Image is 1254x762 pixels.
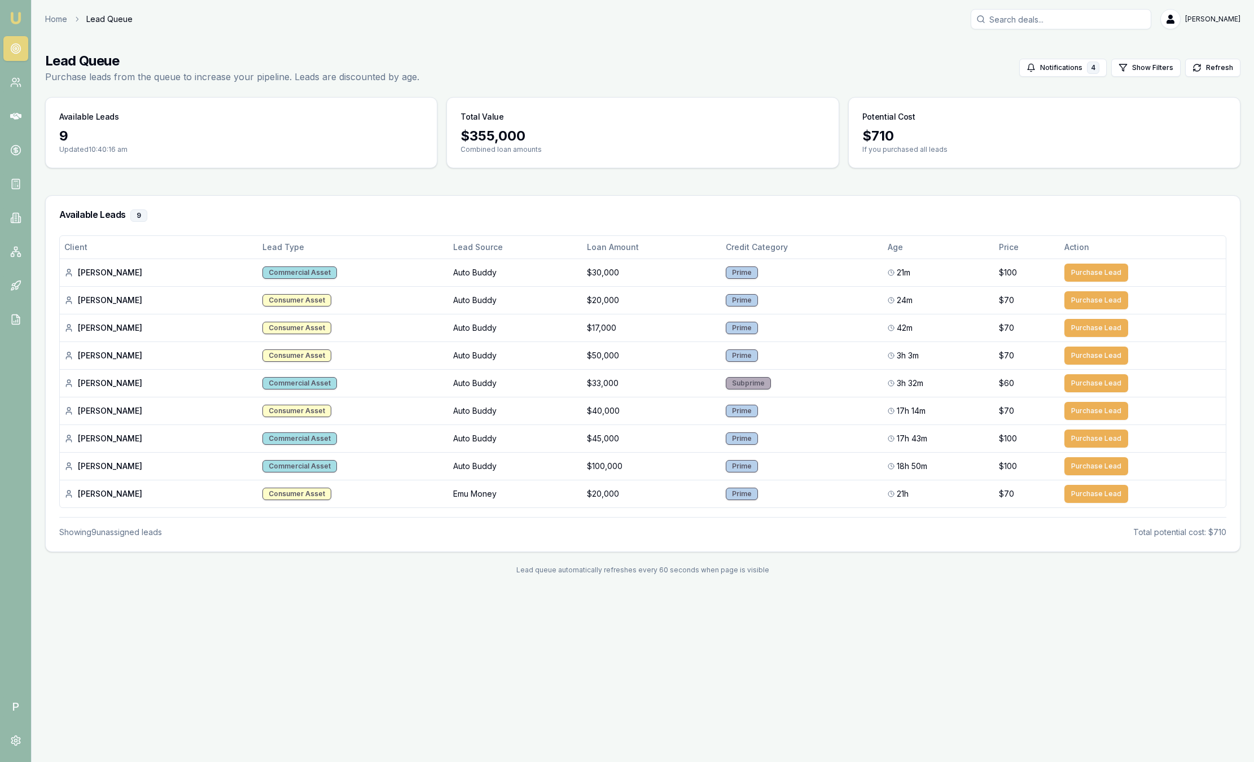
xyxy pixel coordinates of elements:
[262,294,331,306] div: Consumer Asset
[262,488,331,500] div: Consumer Asset
[999,267,1017,278] span: $100
[1064,347,1128,365] button: Purchase Lead
[971,9,1151,29] input: Search deals
[1133,527,1226,538] div: Total potential cost: $710
[64,488,253,500] div: [PERSON_NAME]
[1064,402,1128,420] button: Purchase Lead
[449,259,582,286] td: Auto Buddy
[45,14,133,25] nav: breadcrumb
[999,350,1014,361] span: $70
[726,322,758,334] div: Prime
[262,405,331,417] div: Consumer Asset
[9,11,23,25] img: emu-icon-u.png
[86,14,133,25] span: Lead Queue
[862,127,1226,145] div: $ 710
[897,322,913,334] span: 42m
[1064,485,1128,503] button: Purchase Lead
[461,111,503,122] h3: Total Value
[449,314,582,341] td: Auto Buddy
[1064,291,1128,309] button: Purchase Lead
[45,52,419,70] h1: Lead Queue
[582,259,721,286] td: $30,000
[3,694,28,719] span: P
[59,127,423,145] div: 9
[897,433,927,444] span: 17h 43m
[862,145,1226,154] p: If you purchased all leads
[64,322,253,334] div: [PERSON_NAME]
[999,322,1014,334] span: $70
[726,405,758,417] div: Prime
[582,341,721,369] td: $50,000
[726,432,758,445] div: Prime
[45,70,419,84] p: Purchase leads from the queue to increase your pipeline. Leads are discounted by age.
[64,378,253,389] div: [PERSON_NAME]
[883,236,994,259] th: Age
[461,127,825,145] div: $ 355,000
[64,433,253,444] div: [PERSON_NAME]
[582,480,721,507] td: $20,000
[45,14,67,25] a: Home
[582,452,721,480] td: $100,000
[582,424,721,452] td: $45,000
[726,460,758,472] div: Prime
[1064,264,1128,282] button: Purchase Lead
[449,480,582,507] td: Emu Money
[862,111,915,122] h3: Potential Cost
[999,461,1017,472] span: $100
[130,209,147,222] div: 9
[582,397,721,424] td: $40,000
[64,461,253,472] div: [PERSON_NAME]
[1019,59,1107,77] button: Notifications4
[721,236,883,259] th: Credit Category
[449,424,582,452] td: Auto Buddy
[449,341,582,369] td: Auto Buddy
[582,236,721,259] th: Loan Amount
[582,286,721,314] td: $20,000
[897,350,919,361] span: 3h 3m
[449,236,582,259] th: Lead Source
[59,111,119,122] h3: Available Leads
[461,145,825,154] p: Combined loan amounts
[262,460,337,472] div: Commercial Asset
[258,236,448,259] th: Lead Type
[449,452,582,480] td: Auto Buddy
[262,266,337,279] div: Commercial Asset
[897,295,913,306] span: 24m
[999,378,1014,389] span: $60
[726,488,758,500] div: Prime
[897,378,923,389] span: 3h 32m
[64,405,253,417] div: [PERSON_NAME]
[262,432,337,445] div: Commercial Asset
[449,369,582,397] td: Auto Buddy
[582,369,721,397] td: $33,000
[1185,15,1240,24] span: [PERSON_NAME]
[1064,319,1128,337] button: Purchase Lead
[64,267,253,278] div: [PERSON_NAME]
[897,488,909,500] span: 21h
[60,236,258,259] th: Client
[262,349,331,362] div: Consumer Asset
[59,527,162,538] div: Showing 9 unassigned lead s
[1185,59,1240,77] button: Refresh
[726,294,758,306] div: Prime
[449,397,582,424] td: Auto Buddy
[59,145,423,154] p: Updated 10:40:16 am
[999,295,1014,306] span: $70
[1064,374,1128,392] button: Purchase Lead
[1060,236,1226,259] th: Action
[1064,430,1128,448] button: Purchase Lead
[1064,457,1128,475] button: Purchase Lead
[64,350,253,361] div: [PERSON_NAME]
[897,405,926,417] span: 17h 14m
[999,405,1014,417] span: $70
[994,236,1060,259] th: Price
[262,322,331,334] div: Consumer Asset
[1087,62,1099,74] div: 4
[1111,59,1181,77] button: Show Filters
[262,377,337,389] div: Commercial Asset
[582,314,721,341] td: $17,000
[45,566,1240,575] div: Lead queue automatically refreshes every 60 seconds when page is visible
[897,461,927,472] span: 18h 50m
[449,286,582,314] td: Auto Buddy
[726,377,771,389] div: Subprime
